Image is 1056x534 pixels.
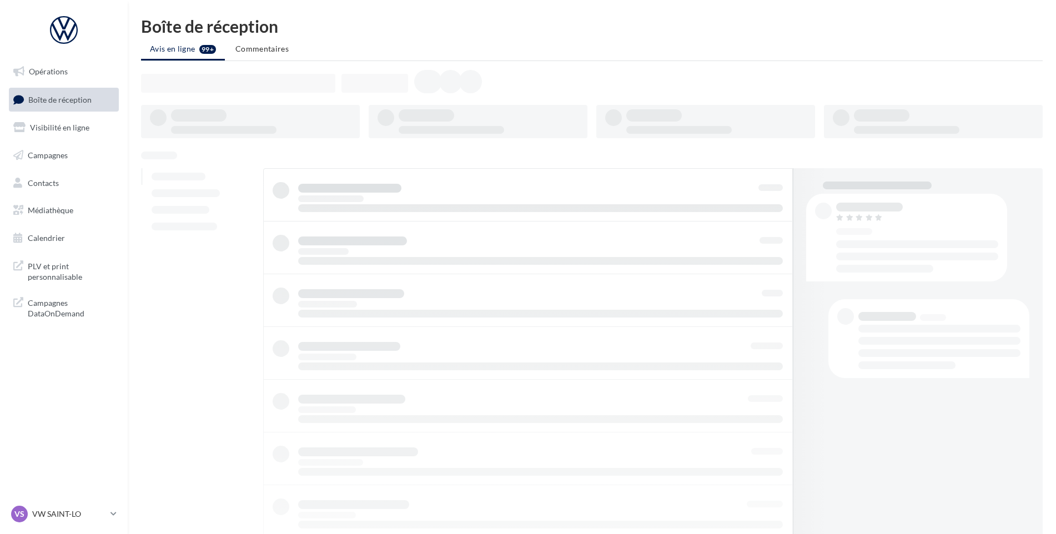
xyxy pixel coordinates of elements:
[7,60,121,83] a: Opérations
[28,150,68,160] span: Campagnes
[28,178,59,187] span: Contacts
[7,226,121,250] a: Calendrier
[28,233,65,243] span: Calendrier
[14,508,24,520] span: VS
[235,44,289,53] span: Commentaires
[7,116,121,139] a: Visibilité en ligne
[9,503,119,525] a: VS VW SAINT-LO
[141,18,1043,34] div: Boîte de réception
[30,123,89,132] span: Visibilité en ligne
[7,199,121,222] a: Médiathèque
[28,94,92,104] span: Boîte de réception
[32,508,106,520] p: VW SAINT-LO
[28,259,114,283] span: PLV et print personnalisable
[7,144,121,167] a: Campagnes
[28,295,114,319] span: Campagnes DataOnDemand
[7,291,121,324] a: Campagnes DataOnDemand
[29,67,68,76] span: Opérations
[7,88,121,112] a: Boîte de réception
[28,205,73,215] span: Médiathèque
[7,172,121,195] a: Contacts
[7,254,121,287] a: PLV et print personnalisable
